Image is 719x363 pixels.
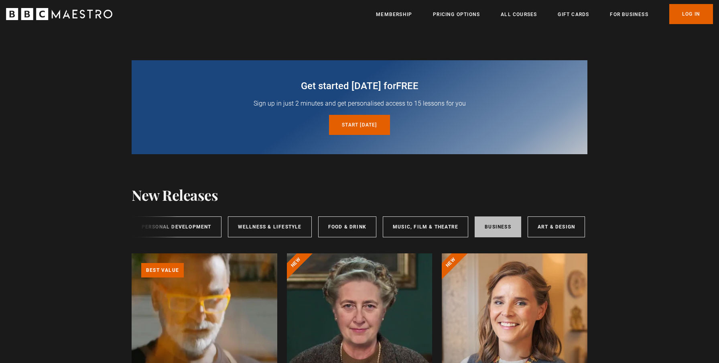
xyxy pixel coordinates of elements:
a: Membership [376,10,412,18]
a: Music, Film & Theatre [383,216,468,237]
a: For business [610,10,648,18]
a: Gift Cards [558,10,589,18]
h2: Get started [DATE] for [151,80,568,92]
a: Log In [669,4,713,24]
a: Business [475,216,521,237]
a: All Courses [501,10,537,18]
a: Food & Drink [318,216,376,237]
p: Sign up in just 2 minutes and get personalised access to 15 lessons for you [151,99,568,108]
h1: New Releases [132,186,218,203]
a: Start [DATE] [329,115,390,135]
a: Pricing Options [433,10,480,18]
a: Wellness & Lifestyle [228,216,312,237]
span: free [396,80,418,92]
nav: Primary [376,4,713,24]
p: Best value [141,263,184,277]
svg: BBC Maestro [6,8,112,20]
a: Art & Design [528,216,585,237]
